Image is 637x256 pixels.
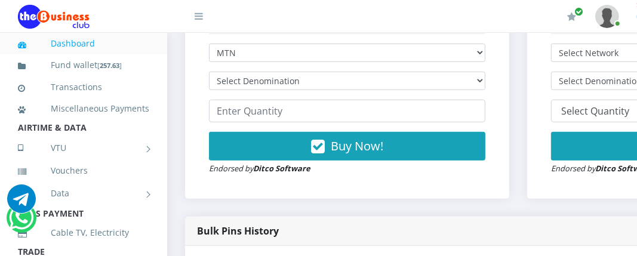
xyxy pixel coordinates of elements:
[18,30,149,57] a: Dashboard
[574,7,583,16] span: Renew/Upgrade Subscription
[18,95,149,122] a: Miscellaneous Payments
[18,51,149,79] a: Fund wallet[257.63]
[209,163,310,174] small: Endorsed by
[253,163,310,174] strong: Ditco Software
[197,224,279,238] strong: Bulk Pins History
[567,12,576,21] i: Renew/Upgrade Subscription
[595,5,619,28] img: User
[18,73,149,101] a: Transactions
[97,61,122,70] small: [ ]
[18,219,149,246] a: Cable TV, Electricity
[18,5,90,29] img: Logo
[18,133,149,163] a: VTU
[100,61,119,70] b: 257.63
[18,178,149,208] a: Data
[209,132,485,161] button: Buy Now!
[7,193,36,213] a: Chat for support
[331,138,383,154] span: Buy Now!
[209,100,485,122] input: Enter Quantity
[18,157,149,184] a: Vouchers
[9,212,33,232] a: Chat for support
